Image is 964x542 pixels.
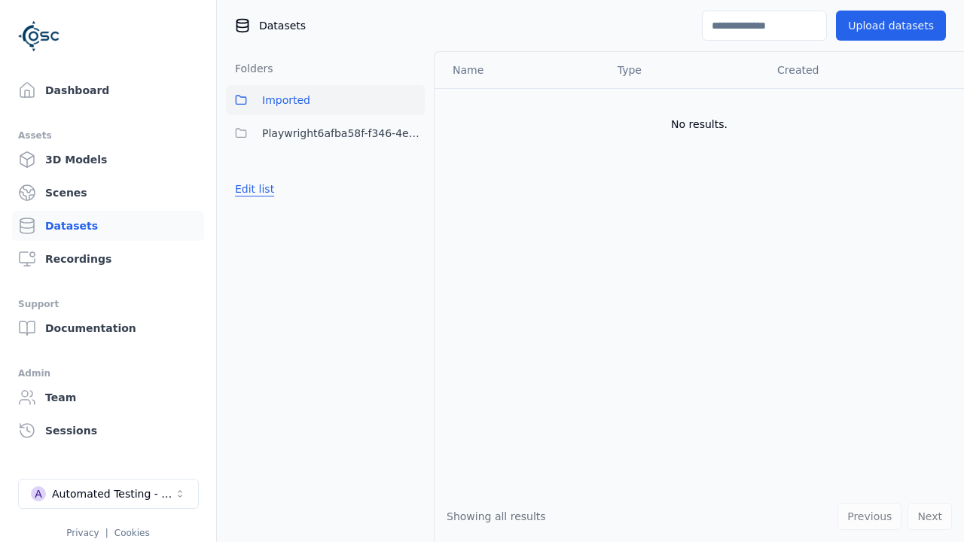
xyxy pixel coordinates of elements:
[12,244,204,274] a: Recordings
[12,75,204,105] a: Dashboard
[31,486,46,501] div: A
[226,175,283,202] button: Edit list
[18,126,198,145] div: Assets
[52,486,174,501] div: Automated Testing - Playwright
[12,211,204,241] a: Datasets
[12,313,204,343] a: Documentation
[765,52,940,88] th: Created
[18,15,60,57] img: Logo
[12,145,204,175] a: 3D Models
[435,88,964,160] td: No results.
[114,528,150,538] a: Cookies
[836,11,946,41] button: Upload datasets
[18,295,198,313] div: Support
[18,364,198,382] div: Admin
[12,178,204,208] a: Scenes
[66,528,99,538] a: Privacy
[18,479,199,509] button: Select a workspace
[259,18,306,33] span: Datasets
[262,124,425,142] span: Playwright6afba58f-f346-4e58-9a98-f6c0a94679d1
[262,91,310,109] span: Imported
[226,85,425,115] button: Imported
[606,52,765,88] th: Type
[12,382,204,413] a: Team
[226,118,425,148] button: Playwright6afba58f-f346-4e58-9a98-f6c0a94679d1
[447,510,546,522] span: Showing all results
[105,528,108,538] span: |
[435,52,606,88] th: Name
[12,416,204,446] a: Sessions
[226,61,273,76] h3: Folders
